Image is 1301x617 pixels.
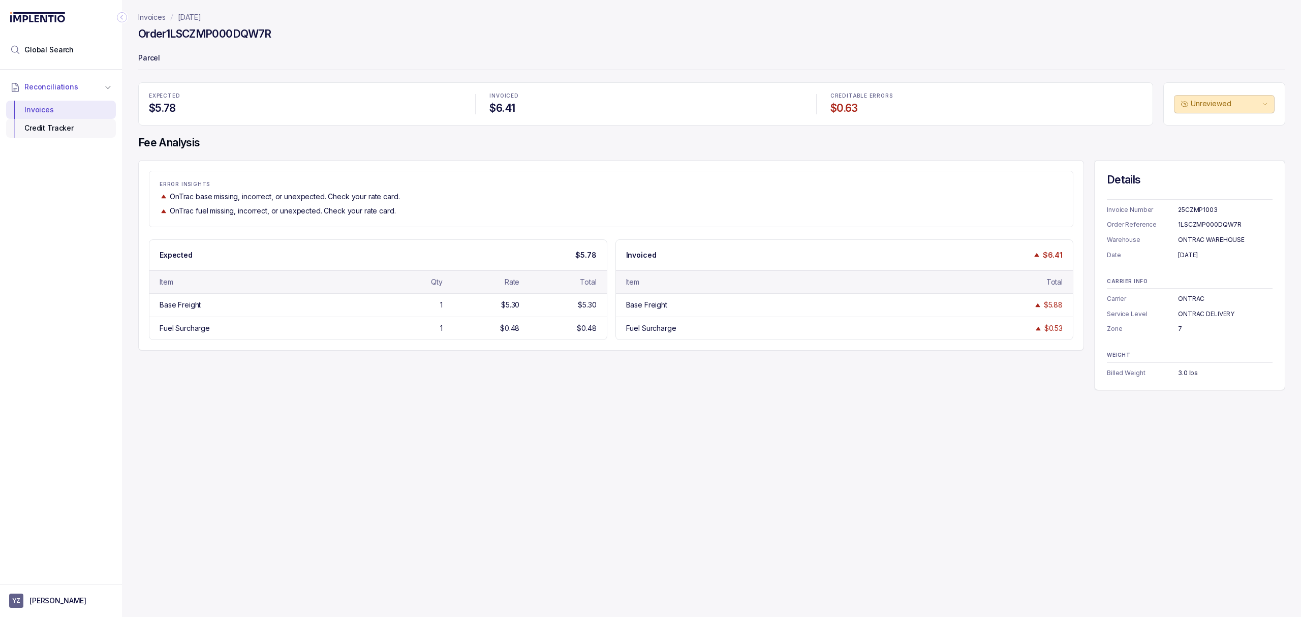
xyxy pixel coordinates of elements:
[1107,324,1178,334] p: Zone
[580,277,596,287] div: Total
[626,300,667,310] div: Base Freight
[1178,309,1273,319] div: ONTRAC DELIVERY
[1044,323,1063,333] div: $0.53
[138,12,166,22] a: Invoices
[1107,352,1273,358] p: WEIGHT
[1178,235,1273,245] div: ONTRAC WAREHOUSE
[440,300,443,310] div: 1
[1178,250,1273,260] div: [DATE]
[1044,300,1063,310] div: $5.88
[138,12,201,22] nav: breadcrumb
[178,12,201,22] a: [DATE]
[6,99,116,140] div: Reconciliations
[149,93,461,99] p: EXPECTED
[160,250,193,260] p: Expected
[170,206,395,216] p: OnTrac fuel missing, incorrect, or unexpected. Check your rate card.
[160,207,168,215] img: trend image
[9,594,23,608] span: User initials
[1034,301,1042,309] img: trend image
[577,323,596,333] div: $0.48
[500,323,519,333] div: $0.48
[626,277,639,287] div: Item
[1107,220,1178,230] p: Order Reference
[505,277,519,287] div: Rate
[431,277,443,287] div: Qty
[1107,173,1273,187] h4: Details
[1034,325,1042,332] img: trend image
[24,82,78,92] span: Reconciliations
[1107,294,1178,304] p: Carrier
[1178,368,1273,378] div: 3.0 lbs
[138,136,1285,150] h4: Fee Analysis
[1107,205,1178,215] p: Invoice Number
[138,27,271,41] h4: Order 1LSCZMP000DQW7R
[160,323,210,333] div: Fuel Surcharge
[489,101,801,115] h4: $6.41
[1033,251,1041,259] img: trend image
[626,323,676,333] div: Fuel Surcharge
[160,300,201,310] div: Base Freight
[578,300,596,310] div: $5.30
[9,594,113,608] button: User initials[PERSON_NAME]
[29,596,86,606] p: [PERSON_NAME]
[489,93,801,99] p: INVOICED
[1174,95,1275,113] button: Unreviewed
[14,119,108,137] div: Credit Tracker
[440,323,443,333] div: 1
[1107,235,1178,245] p: Warehouse
[501,300,519,310] div: $5.30
[575,250,596,260] p: $5.78
[138,49,1285,69] p: Parcel
[1107,309,1178,319] p: Service Level
[1107,368,1178,378] p: Billed Weight
[1107,250,1178,260] p: Date
[116,11,128,23] div: Collapse Icon
[1178,324,1273,334] div: 7
[626,250,657,260] p: Invoiced
[160,277,173,287] div: Item
[24,45,74,55] span: Global Search
[1178,294,1273,304] div: ONTRAC
[1178,220,1273,230] div: 1LSCZMP000DQW7R
[1191,99,1260,109] p: Unreviewed
[170,192,399,202] p: OnTrac base missing, incorrect, or unexpected. Check your rate card.
[160,181,1063,188] p: ERROR INSIGHTS
[160,193,168,200] img: trend image
[1043,250,1063,260] p: $6.41
[14,101,108,119] div: Invoices
[6,76,116,98] button: Reconciliations
[1107,279,1273,285] p: CARRIER INFO
[1046,277,1063,287] div: Total
[149,101,461,115] h4: $5.78
[830,93,1142,99] p: CREDITABLE ERRORS
[830,101,1142,115] h4: $0.63
[1178,205,1273,215] div: 25CZMP1003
